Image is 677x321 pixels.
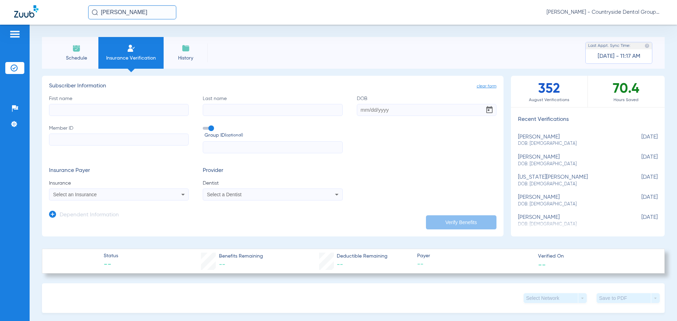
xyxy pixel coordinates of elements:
span: -- [219,261,225,268]
span: Last Appt. Sync Time: [588,42,630,49]
span: -- [104,260,118,270]
span: [DATE] [622,174,658,187]
span: Insurance Verification [104,55,158,62]
span: Select a Dentist [207,192,242,197]
span: [DATE] [622,194,658,207]
h3: Provider [203,167,342,174]
span: Status [104,252,118,260]
label: Last name [203,95,342,116]
span: DOB: [DEMOGRAPHIC_DATA] [518,141,622,147]
span: Dentist [203,180,342,187]
span: clear form [477,83,496,90]
span: -- [538,261,546,268]
div: [PERSON_NAME] [518,194,622,207]
input: First name [49,104,189,116]
h3: Insurance Payer [49,167,189,174]
input: Last name [203,104,342,116]
span: Select an Insurance [53,192,97,197]
span: August Verifications [511,97,587,104]
div: [US_STATE][PERSON_NAME] [518,174,622,187]
input: DOBOpen calendar [357,104,496,116]
img: Manual Insurance Verification [127,44,135,53]
span: Verified On [538,253,653,260]
span: Benefits Remaining [219,253,263,260]
span: [DATE] - 11:17 AM [598,53,640,60]
img: History [182,44,190,53]
input: Member ID [49,134,189,146]
img: Zuub Logo [14,5,38,18]
label: Member ID [49,125,189,154]
span: -- [417,260,532,269]
span: [DATE] [622,154,658,167]
span: [PERSON_NAME] - Countryside Dental Group [547,9,663,16]
label: DOB [357,95,496,116]
h3: Recent Verifications [511,116,665,123]
div: 70.4 [588,76,665,107]
img: hamburger-icon [9,30,20,38]
div: [PERSON_NAME] [518,214,622,227]
div: [PERSON_NAME] [518,134,622,147]
span: [DATE] [622,214,658,227]
h3: Dependent Information [60,212,119,219]
h3: Subscriber Information [49,83,496,90]
img: Schedule [72,44,81,53]
span: DOB: [DEMOGRAPHIC_DATA] [518,161,622,167]
img: last sync help info [645,43,649,48]
button: Verify Benefits [426,215,496,229]
button: Open calendar [482,103,496,117]
span: Schedule [60,55,93,62]
div: [PERSON_NAME] [518,154,622,167]
span: DOB: [DEMOGRAPHIC_DATA] [518,201,622,208]
label: First name [49,95,189,116]
input: Search for patients [88,5,176,19]
span: Payer [417,252,532,260]
small: (optional) [225,132,243,139]
span: Insurance [49,180,189,187]
span: -- [337,261,343,268]
span: Hours Saved [588,97,665,104]
div: 352 [511,76,588,107]
span: Deductible Remaining [337,253,388,260]
span: [DATE] [622,134,658,147]
span: History [169,55,202,62]
span: DOB: [DEMOGRAPHIC_DATA] [518,181,622,187]
span: Group ID [205,132,342,139]
img: Search Icon [92,9,98,16]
